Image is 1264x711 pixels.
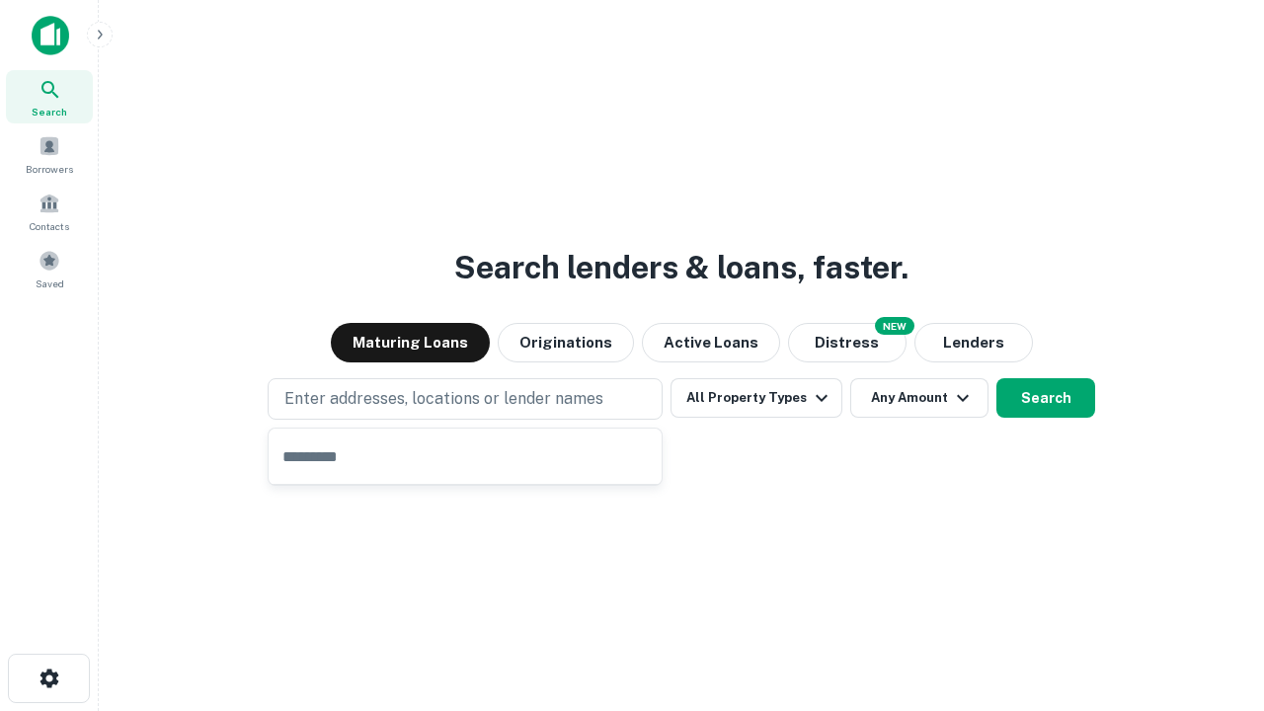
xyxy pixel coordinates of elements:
iframe: Chat Widget [1165,553,1264,648]
button: Enter addresses, locations or lender names [268,378,663,420]
a: Search [6,70,93,123]
h3: Search lenders & loans, faster. [454,244,908,291]
button: Search [996,378,1095,418]
button: Search distressed loans with lien and other non-mortgage details. [788,323,907,362]
a: Borrowers [6,127,93,181]
button: Originations [498,323,634,362]
a: Contacts [6,185,93,238]
p: Enter addresses, locations or lender names [284,387,603,411]
img: capitalize-icon.png [32,16,69,55]
button: Any Amount [850,378,988,418]
span: Contacts [30,218,69,234]
button: Active Loans [642,323,780,362]
span: Search [32,104,67,119]
button: All Property Types [671,378,842,418]
span: Saved [36,276,64,291]
span: Borrowers [26,161,73,177]
div: NEW [875,317,914,335]
button: Maturing Loans [331,323,490,362]
a: Saved [6,242,93,295]
button: Lenders [914,323,1033,362]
